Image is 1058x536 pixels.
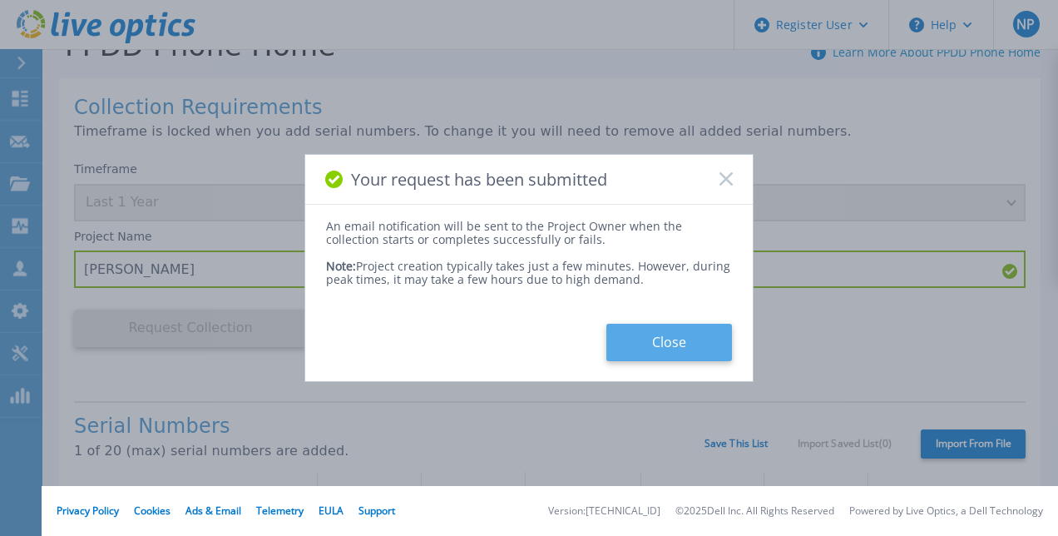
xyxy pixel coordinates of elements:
[326,246,732,286] div: Project creation typically takes just a few minutes. However, during peak times, it may take a fe...
[57,504,119,518] a: Privacy Policy
[606,324,732,361] button: Close
[326,258,356,274] span: Note:
[185,504,241,518] a: Ads & Email
[319,504,344,518] a: EULA
[358,504,395,518] a: Support
[849,506,1043,517] li: Powered by Live Optics, a Dell Technology
[351,170,607,189] span: Your request has been submitted
[256,504,304,518] a: Telemetry
[134,504,171,518] a: Cookies
[548,506,660,517] li: Version: [TECHNICAL_ID]
[675,506,834,517] li: © 2025 Dell Inc. All Rights Reserved
[326,220,732,246] div: An email notification will be sent to the Project Owner when the collection starts or completes s...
